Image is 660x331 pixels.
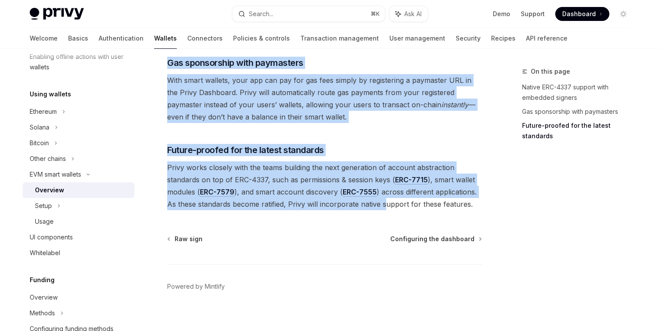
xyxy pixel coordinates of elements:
[371,10,380,17] span: ⌘ K
[168,235,203,243] a: Raw sign
[616,7,630,21] button: Toggle dark mode
[389,6,428,22] button: Ask AI
[167,282,225,291] a: Powered by Mintlify
[23,290,134,305] a: Overview
[526,28,567,49] a: API reference
[23,245,134,261] a: Whitelabel
[30,89,71,99] h5: Using wallets
[99,28,144,49] a: Authentication
[493,10,510,18] a: Demo
[23,182,134,198] a: Overview
[404,10,422,18] span: Ask AI
[30,106,57,117] div: Ethereum
[30,232,73,242] div: UI components
[30,122,49,133] div: Solana
[343,188,377,197] a: ERC-7555
[68,28,88,49] a: Basics
[167,74,482,123] span: With smart wallets, your app can pay for gas fees simply by registering a paymaster URL in the Pr...
[395,175,428,184] a: ERC-7715
[23,214,134,229] a: Usage
[154,28,177,49] a: Wallets
[300,28,379,49] a: Transaction management
[232,6,385,22] button: Search...⌘K
[30,292,58,303] div: Overview
[390,235,481,243] a: Configuring the dashboard
[167,161,482,210] span: Privy works closely with the teams building the next generation of account abstraction standards ...
[522,119,637,143] a: Future-proofed for the latest standards
[389,28,445,49] a: User management
[456,28,481,49] a: Security
[555,7,609,21] a: Dashboard
[30,169,81,180] div: EVM smart wallets
[187,28,223,49] a: Connectors
[30,28,58,49] a: Welcome
[30,308,55,318] div: Methods
[167,57,303,69] span: Gas sponsorship with paymasters
[35,216,54,227] div: Usage
[30,275,55,285] h5: Funding
[390,235,474,243] span: Configuring the dashboard
[200,188,234,197] a: ERC-7579
[30,8,84,20] img: light logo
[233,28,290,49] a: Policies & controls
[30,138,49,148] div: Bitcoin
[522,105,637,119] a: Gas sponsorship with paymasters
[562,10,596,18] span: Dashboard
[35,201,52,211] div: Setup
[175,235,203,243] span: Raw sign
[491,28,516,49] a: Recipes
[30,154,66,164] div: Other chains
[23,229,134,245] a: UI components
[167,144,324,156] span: Future-proofed for the latest standards
[441,100,468,109] em: instantly
[35,185,64,195] div: Overview
[531,66,570,77] span: On this page
[522,80,637,105] a: Native ERC-4337 support with embedded signers
[521,10,545,18] a: Support
[30,248,60,258] div: Whitelabel
[249,9,273,19] div: Search...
